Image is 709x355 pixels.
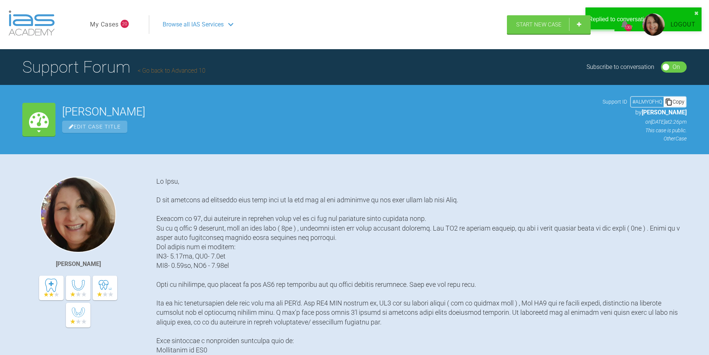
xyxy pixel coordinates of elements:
[642,109,687,116] span: [PERSON_NAME]
[603,126,687,134] p: This case is public.
[625,24,632,31] div: 1307
[62,121,127,133] span: Edit Case Title
[603,134,687,143] p: Other Case
[163,20,224,29] span: Browse all IAS Services
[62,106,596,117] h2: [PERSON_NAME]
[631,98,664,106] div: # ALMYOFHQ
[664,97,686,107] div: Copy
[671,20,696,29] a: Logout
[9,10,55,36] img: logo-light.3e3ef733.png
[138,67,205,74] a: Go back to Advanced 10
[587,62,654,72] div: Subscribe to conversation
[603,98,627,106] span: Support ID
[642,13,665,36] img: profile.png
[40,177,116,253] img: Lana Gilchrist
[121,20,129,28] span: 20
[56,259,101,269] div: [PERSON_NAME]
[603,118,687,126] p: on [DATE] at 2:26pm
[90,20,119,29] a: My Cases
[603,108,687,117] p: by
[673,62,680,72] div: On
[516,21,562,28] span: Start New Case
[507,15,591,34] a: Start New Case
[22,54,205,80] h1: Support Forum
